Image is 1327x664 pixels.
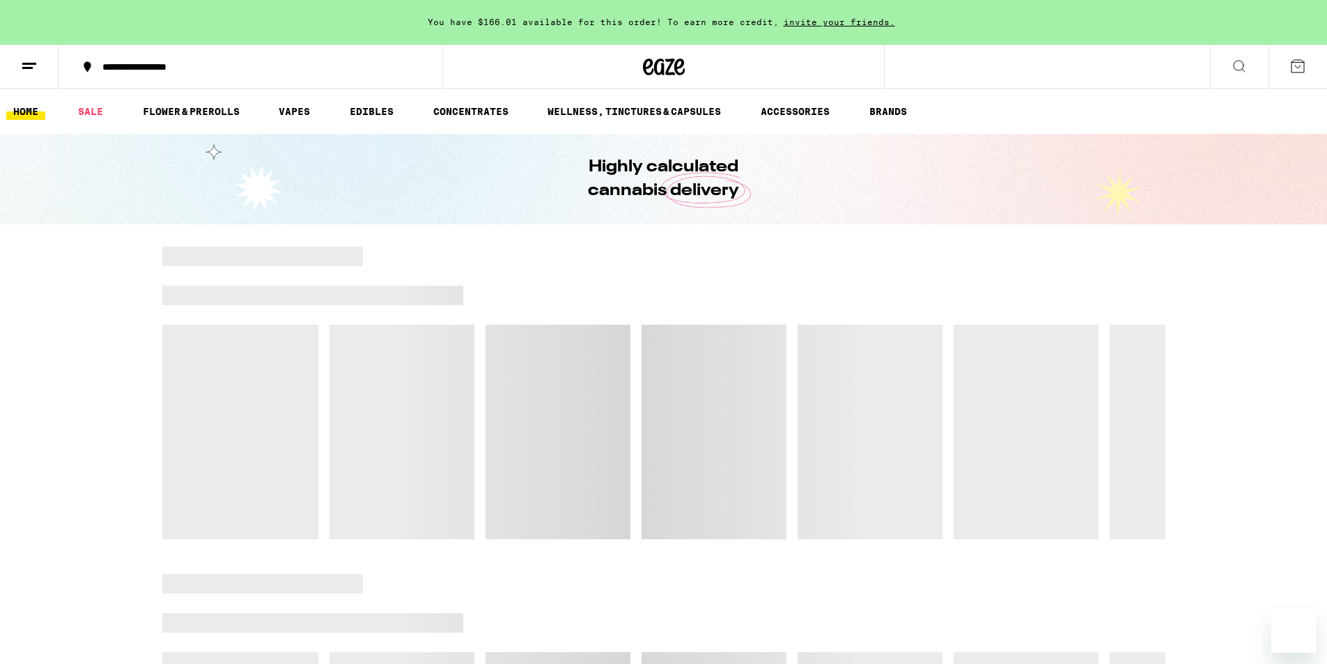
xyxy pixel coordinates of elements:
a: SALE [71,103,110,120]
a: FLOWER & PREROLLS [136,103,247,120]
a: CONCENTRATES [426,103,515,120]
iframe: Button to launch messaging window [1271,608,1316,653]
a: ACCESSORIES [754,103,837,120]
span: invite your friends. [779,17,900,26]
a: WELLNESS, TINCTURES & CAPSULES [541,103,728,120]
a: VAPES [272,103,317,120]
h1: Highly calculated cannabis delivery [549,155,779,203]
a: EDIBLES [343,103,401,120]
a: BRANDS [862,103,914,120]
a: HOME [6,103,45,120]
span: You have $166.01 available for this order! To earn more credit, [428,17,779,26]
